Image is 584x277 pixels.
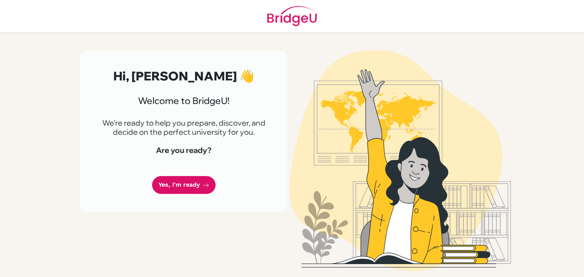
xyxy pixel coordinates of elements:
[98,118,269,137] p: We're ready to help you prepare, discover, and decide on the perfect university for you.
[98,146,269,155] h4: Are you ready?
[152,176,216,194] a: Yes, I'm ready
[98,69,269,83] h2: Hi, [PERSON_NAME] 👋
[98,95,269,106] h3: Welcome to BridgeU!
